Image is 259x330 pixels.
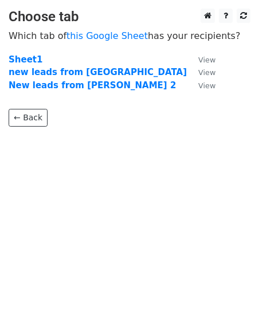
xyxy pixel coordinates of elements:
[66,30,148,41] a: this Google Sheet
[9,30,250,42] p: Which tab of has your recipients?
[198,81,215,90] small: View
[9,9,250,25] h3: Choose tab
[187,67,215,77] a: View
[198,56,215,64] small: View
[9,109,48,127] a: ← Back
[187,54,215,65] a: View
[9,54,42,65] a: Sheet1
[9,80,176,91] a: New leads from [PERSON_NAME] 2
[9,67,187,77] a: new leads from [GEOGRAPHIC_DATA]
[187,80,215,91] a: View
[198,68,215,77] small: View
